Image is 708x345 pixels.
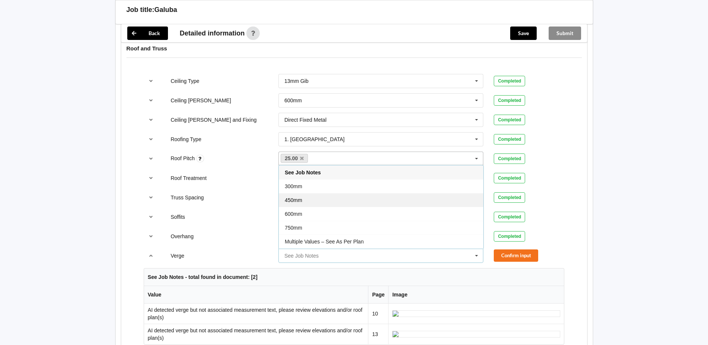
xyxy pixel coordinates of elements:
div: Direct Fixed Metal [284,117,327,122]
span: 450mm [285,197,302,203]
div: Completed [494,192,525,203]
label: Ceiling Type [171,78,199,84]
button: Confirm input [494,249,538,262]
div: 600mm [284,98,302,103]
button: Back [127,27,168,40]
div: 1. [GEOGRAPHIC_DATA] [284,137,344,142]
button: reference-toggle [144,152,158,165]
span: Multiple Values – See As Per Plan [285,239,364,245]
th: Page [368,286,388,304]
div: Completed [494,153,525,164]
label: Soffits [171,214,185,220]
span: 300mm [285,183,302,189]
label: Roof Treatment [171,175,207,181]
td: AI detected verge but not associated measurement text, please review elevations and/or roof plan(s) [144,304,368,324]
label: Ceiling [PERSON_NAME] [171,97,231,103]
div: Completed [494,76,525,86]
img: ai_input-page10-Verge-c0.jpeg [392,310,560,317]
span: 600mm [285,211,302,217]
th: Image [388,286,564,304]
label: Verge [171,253,184,259]
a: 25.00 [281,154,308,163]
button: reference-toggle [144,210,158,224]
div: Completed [494,134,525,144]
div: Completed [494,115,525,125]
label: Roofing Type [171,136,201,142]
th: See Job Notes - total found in document: [2] [144,268,564,286]
button: reference-toggle [144,94,158,107]
h4: Roof and Truss [127,45,582,52]
th: Value [144,286,368,304]
label: Ceiling [PERSON_NAME] and Fixing [171,117,256,123]
label: Roof Pitch [171,155,196,161]
div: Completed [494,95,525,106]
button: reference-toggle [144,249,158,262]
label: Truss Spacing [171,195,204,201]
button: reference-toggle [144,74,158,88]
div: Completed [494,212,525,222]
button: reference-toggle [144,171,158,185]
div: Completed [494,231,525,242]
div: 13mm Gib [284,78,309,84]
td: 13 [368,324,388,344]
label: Overhang [171,233,193,239]
h3: Job title: [127,6,155,14]
td: AI detected verge but not associated measurement text, please review elevations and/or roof plan(s) [144,324,368,344]
h3: Galuba [155,6,177,14]
span: See Job Notes [285,170,321,175]
button: Save [510,27,537,40]
span: Detailed information [180,30,245,37]
button: reference-toggle [144,230,158,243]
span: 750mm [285,225,302,231]
button: reference-toggle [144,191,158,204]
img: ai_input-page13-Verge-c1.jpeg [392,331,560,338]
td: 10 [368,304,388,324]
button: reference-toggle [144,113,158,127]
div: Completed [494,173,525,183]
button: reference-toggle [144,133,158,146]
